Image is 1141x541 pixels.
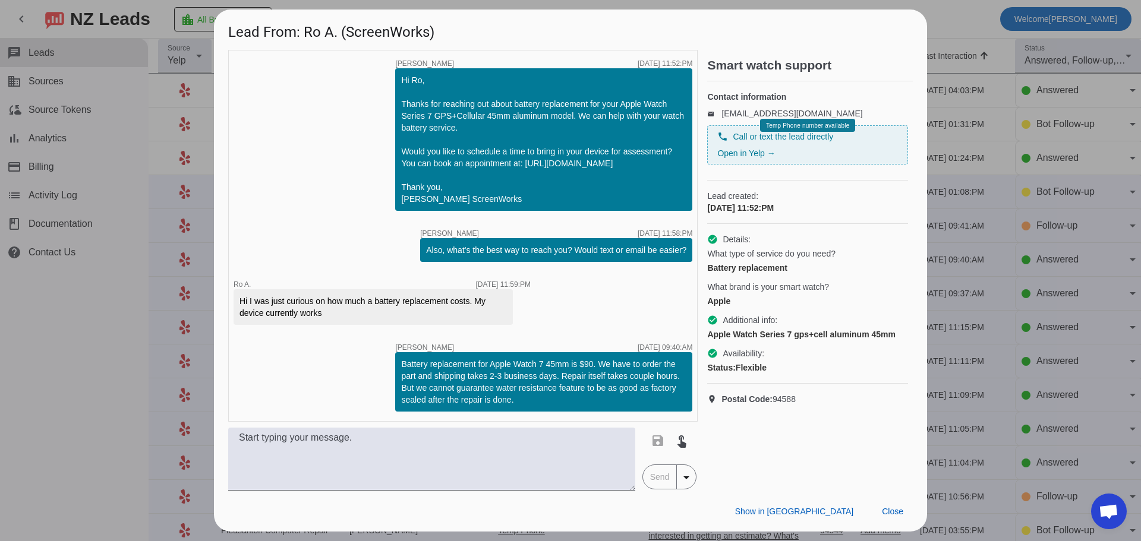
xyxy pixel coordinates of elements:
[638,230,692,237] div: [DATE] 11:58:PM
[721,394,773,404] strong: Postal Code:
[401,358,686,406] div: Battery replacement for Apple Watch 7 45mm is $90. We have to order the part and shipping takes 2...
[638,60,692,67] div: [DATE] 11:52:PM
[707,190,908,202] span: Lead created:
[721,109,862,118] a: [EMAIL_ADDRESS][DOMAIN_NAME]
[707,394,721,404] mat-icon: location_on
[707,362,908,374] div: Flexible
[707,91,908,103] h4: Contact information
[476,281,531,288] div: [DATE] 11:59:PM
[707,248,836,260] span: What type of service do you need?
[707,363,735,372] strong: Status:
[239,295,507,319] div: Hi I was just curious on how much a battery replacement costs. My device currently works
[882,507,903,516] span: Close
[707,281,829,293] span: What brand is your smart watch?
[395,60,454,67] span: [PERSON_NAME]
[638,344,692,351] div: [DATE] 09:40:AM
[766,122,849,129] span: Temp Phone number available
[723,314,777,326] span: Additional info:
[707,262,908,274] div: Battery replacement
[726,501,863,522] button: Show in [GEOGRAPHIC_DATA]
[717,148,775,158] a: Open in Yelp →
[707,295,908,307] div: Apple
[426,244,686,256] div: Also, what's the best way to reach you? Would text or email be easier?​
[717,131,728,142] mat-icon: phone
[707,110,721,116] mat-icon: email
[674,434,689,448] mat-icon: touch_app
[395,344,454,351] span: [PERSON_NAME]
[721,393,796,405] span: 94588
[735,507,853,516] span: Show in [GEOGRAPHIC_DATA]
[707,328,908,340] div: Apple Watch Series 7 gps+cell aluminum 45mm
[420,230,479,237] span: [PERSON_NAME]
[401,74,686,205] div: Hi Ro, Thanks for reaching out about battery replacement for your Apple Watch Series 7 GPS+Cellul...
[707,59,913,71] h2: Smart watch support
[679,470,694,485] mat-icon: arrow_drop_down
[723,347,764,359] span: Availability:
[707,315,718,325] mat-icon: check_circle
[1091,493,1127,529] div: Open chat
[733,131,833,143] span: Call or text the lead directly
[234,280,251,289] span: Ro A.
[707,202,908,214] div: [DATE] 11:52:PM
[214,10,927,49] h1: Lead From: Ro A. (ScreenWorks)
[723,233,751,245] span: Details:
[707,348,718,359] mat-icon: check_circle
[707,234,718,245] mat-icon: check_circle
[872,501,913,522] button: Close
